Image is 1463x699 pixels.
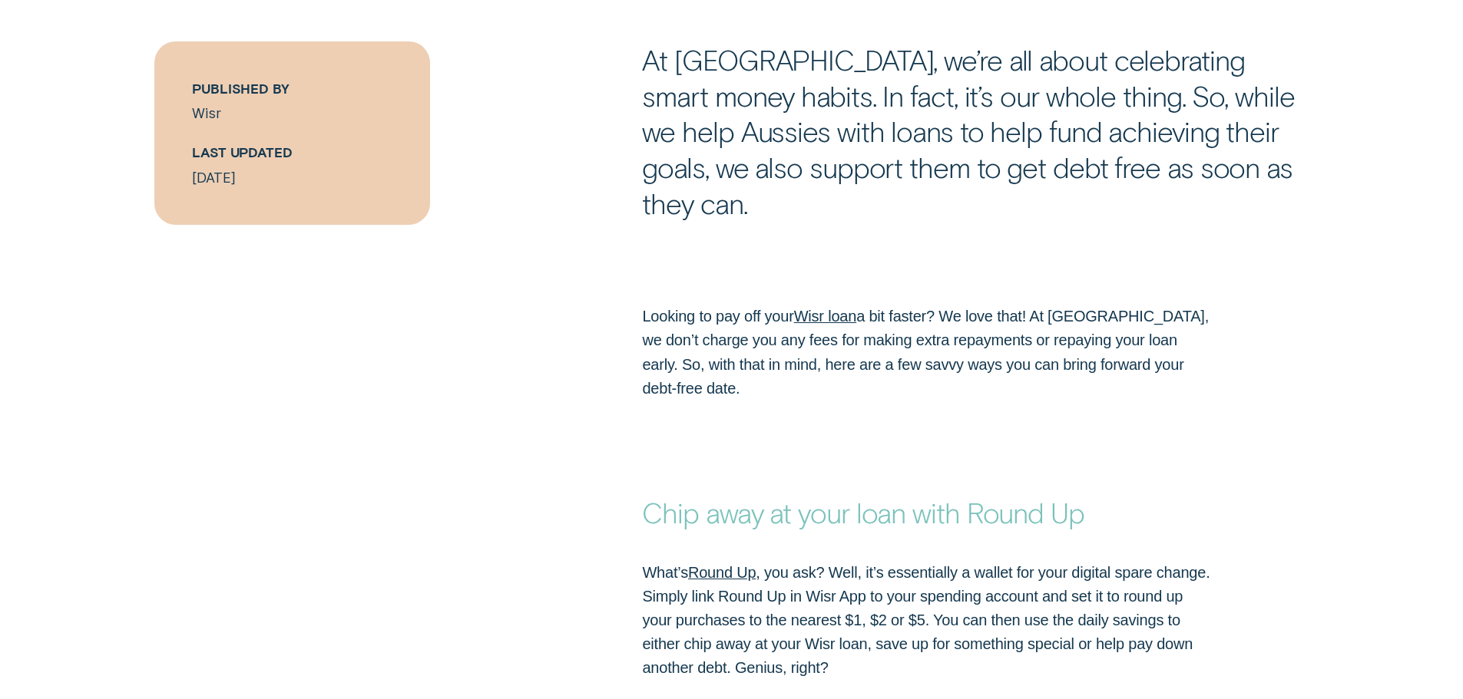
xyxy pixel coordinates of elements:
p: At [GEOGRAPHIC_DATA], we’re all about celebrating smart money habits. In fact, it’s our whole thi... [642,41,1309,220]
a: Round Up [688,564,756,581]
p: [DATE] [192,170,391,186]
h5: Last Updated [192,143,391,161]
h5: Published By [192,80,391,97]
a: Wisr [192,105,220,121]
p: What’s , you ask? Well, it’s essentially a wallet for your digital spare change. Simply link Roun... [642,561,1211,681]
a: Wisr loan [794,308,857,325]
p: Looking to pay off your a bit faster? We love that! At [GEOGRAPHIC_DATA], we don’t charge you any... [642,305,1211,400]
strong: Chip away at your loan with Round Up [642,495,1084,529]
